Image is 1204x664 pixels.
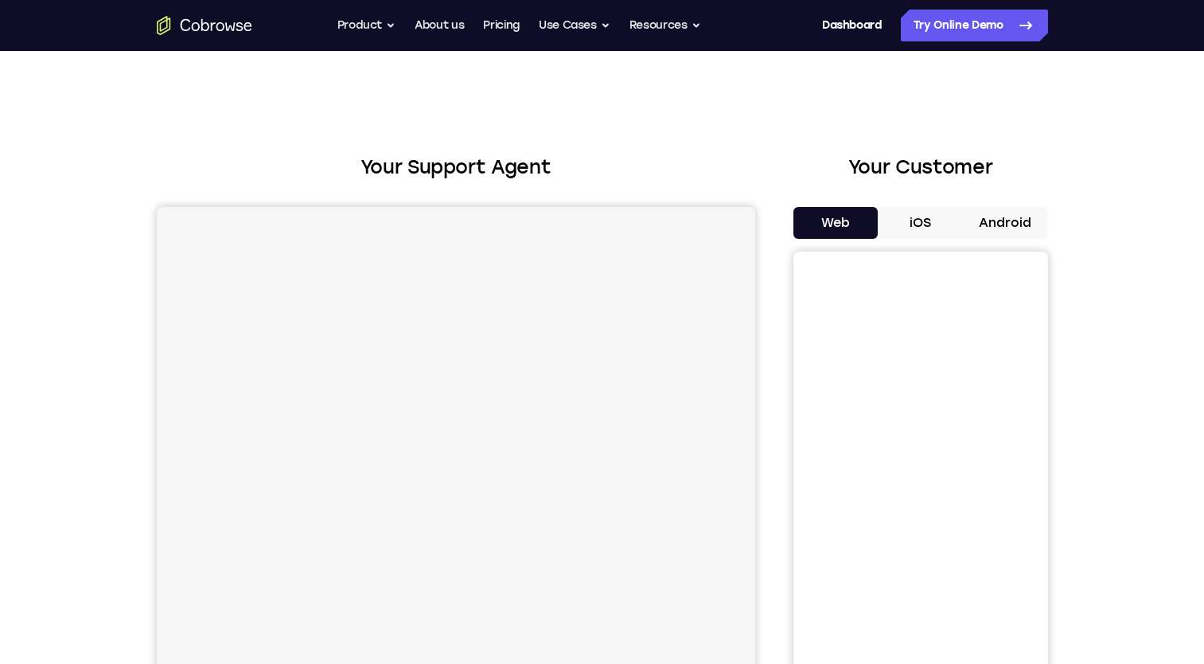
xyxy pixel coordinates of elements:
button: Resources [629,10,701,41]
a: Pricing [483,10,520,41]
h2: Your Support Agent [157,153,755,182]
button: Use Cases [539,10,610,41]
a: Go to the home page [157,16,252,35]
a: Dashboard [822,10,882,41]
button: Product [337,10,396,41]
h2: Your Customer [793,153,1048,182]
button: Web [793,207,879,239]
button: iOS [878,207,963,239]
a: About us [415,10,464,41]
button: Android [963,207,1048,239]
a: Try Online Demo [901,10,1048,41]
